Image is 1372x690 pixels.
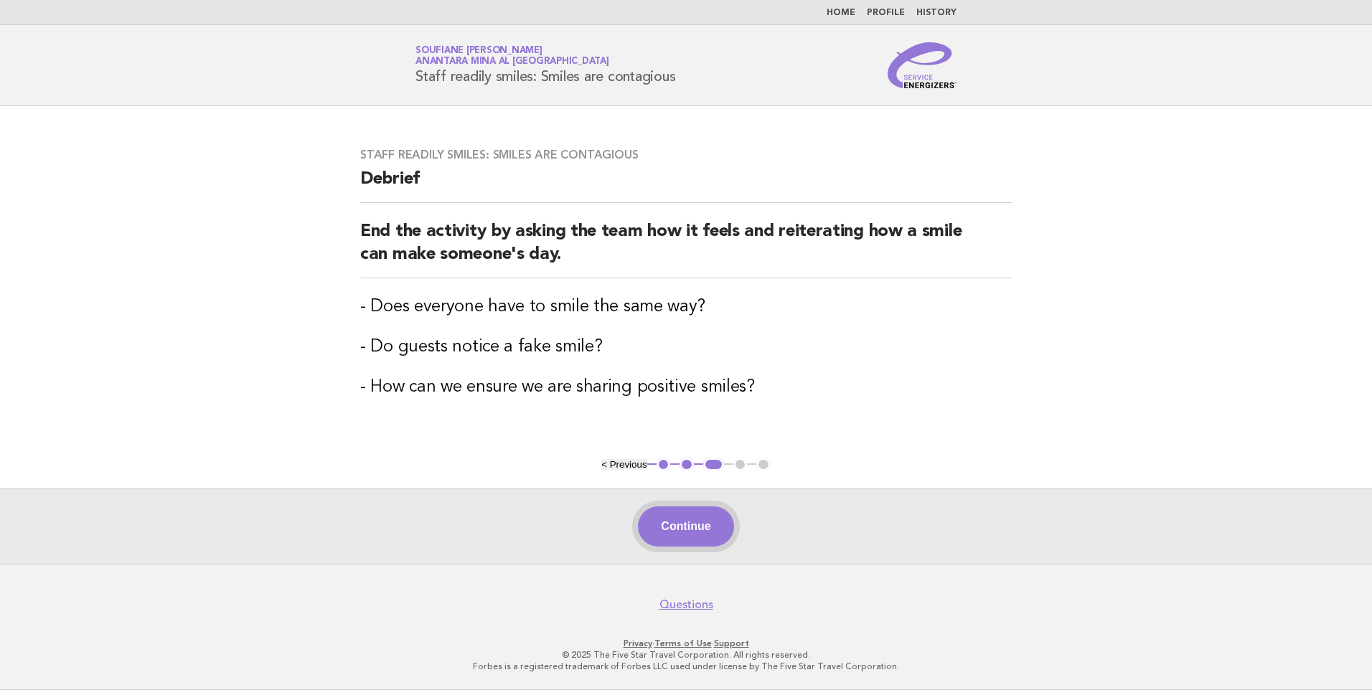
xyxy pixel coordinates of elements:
a: Privacy [624,638,652,648]
button: 3 [703,458,724,472]
button: 2 [680,458,694,472]
button: Continue [638,506,733,547]
a: Questions [659,597,713,612]
p: © 2025 The Five Star Travel Corporation. All rights reserved. [247,649,1125,661]
a: Profile [867,9,905,17]
h2: Debrief [360,168,1012,203]
a: Support [714,638,749,648]
span: Anantara Mina al [GEOGRAPHIC_DATA] [415,57,609,67]
h3: Staff readily smiles: Smiles are contagious [360,148,1012,162]
a: History [916,9,957,17]
button: < Previous [601,459,647,470]
a: Soufiane [PERSON_NAME]Anantara Mina al [GEOGRAPHIC_DATA] [415,46,609,66]
h3: - Do guests notice a fake smile? [360,336,1012,359]
button: 1 [657,458,671,472]
h1: Staff readily smiles: Smiles are contagious [415,47,675,84]
h3: - Does everyone have to smile the same way? [360,296,1012,318]
p: · · [247,638,1125,649]
h2: End the activity by asking the team how it feels and reiterating how a smile can make someone's day. [360,220,1012,278]
a: Home [827,9,855,17]
p: Forbes is a registered trademark of Forbes LLC used under license by The Five Star Travel Corpora... [247,661,1125,672]
a: Terms of Use [654,638,712,648]
img: Service Energizers [888,42,957,88]
h3: - How can we ensure we are sharing positive smiles? [360,376,1012,399]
